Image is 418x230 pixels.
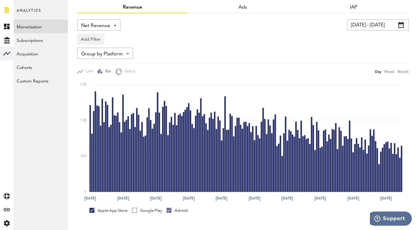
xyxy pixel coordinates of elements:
a: Ads [238,5,247,10]
text: 1.5K [80,83,87,86]
a: Custom Reports [14,74,68,87]
div: Day [375,68,381,75]
a: IAP [350,5,357,10]
span: Group by Platform [81,49,123,59]
div: Admob [167,208,188,213]
span: Analytics [17,7,41,20]
text: [DATE] [84,196,96,201]
text: 0 [85,190,86,193]
div: Apple App Store [89,208,127,213]
text: 500 [81,155,86,158]
span: Net Revenue [81,21,110,31]
text: [DATE] [281,196,293,201]
text: [DATE] [216,196,227,201]
div: Week [384,68,394,75]
text: [DATE] [249,196,260,201]
button: Add Filter [77,34,104,45]
iframe: Opens a widget where you can find more information [370,212,412,227]
text: [DATE] [117,196,129,201]
text: [DATE] [347,196,359,201]
text: [DATE] [183,196,195,201]
span: Bar [103,69,111,74]
text: [DATE] [380,196,392,201]
div: Google Play [132,208,162,213]
div: Month [397,68,409,75]
a: Subscriptions [14,33,68,47]
a: Cohorts [14,60,68,74]
a: Monetization [14,20,68,33]
a: Acquisition [14,47,68,60]
text: [DATE] [314,196,326,201]
text: 1.0K [80,119,87,122]
span: Donut [122,69,135,74]
text: [DATE] [150,196,162,201]
span: Line [83,69,93,74]
a: Revenue [123,5,142,10]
